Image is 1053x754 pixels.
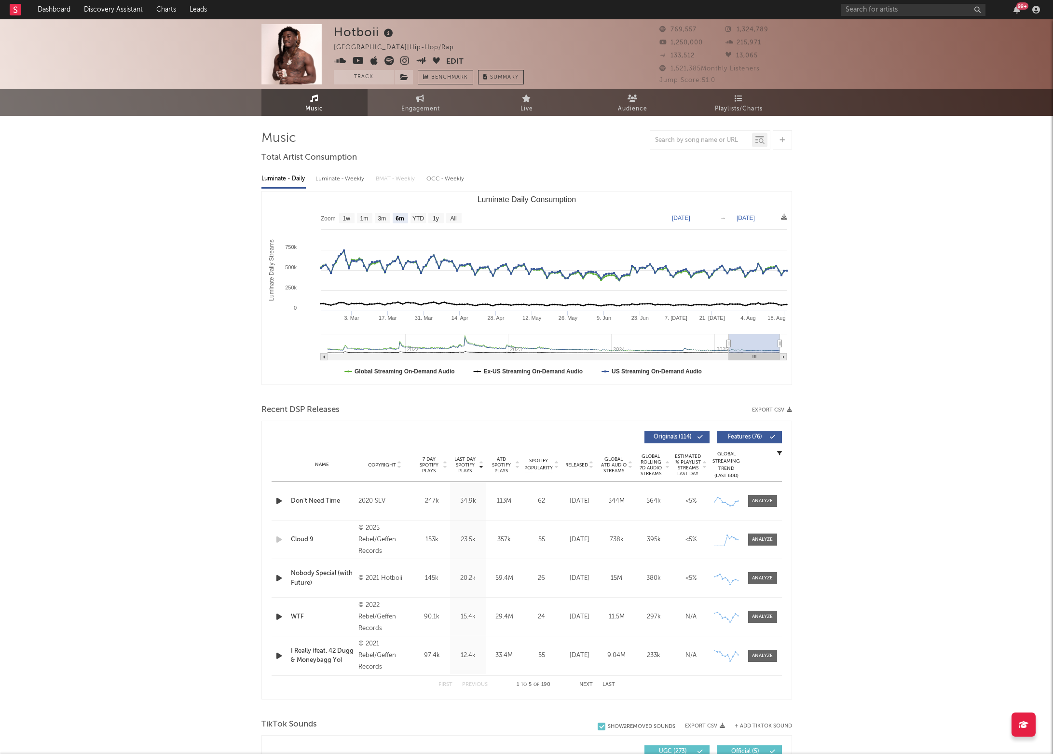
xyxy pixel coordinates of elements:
button: + Add TikTok Sound [725,724,792,729]
text: 21. [DATE] [699,315,725,321]
text: → [720,215,726,221]
text: 23. Jun [631,315,648,321]
button: Previous [462,682,488,687]
div: 99 + [1016,2,1028,10]
div: 380k [638,574,670,583]
div: <5% [675,574,707,583]
text: Ex-US Streaming On-Demand Audio [483,368,583,375]
span: 769,557 [659,27,697,33]
div: 29.4M [489,612,520,622]
div: 2020 SLV [358,495,411,507]
div: 62 [525,496,559,506]
div: [GEOGRAPHIC_DATA] | Hip-Hop/Rap [334,42,465,54]
div: 113M [489,496,520,506]
span: to [521,683,527,687]
span: Global Rolling 7D Audio Streams [638,453,664,477]
text: 3m [378,215,386,222]
div: [DATE] [563,535,596,545]
button: 99+ [1013,6,1020,14]
text: 1y [433,215,439,222]
span: Benchmark [431,72,468,83]
button: First [438,682,452,687]
div: [DATE] [563,496,596,506]
button: + Add TikTok Sound [735,724,792,729]
div: 55 [525,535,559,545]
span: Last Day Spotify Plays [452,456,478,474]
svg: Luminate Daily Consumption [262,192,792,384]
div: Cloud 9 [291,535,354,545]
span: Jump Score: 51.0 [659,77,715,83]
span: of [533,683,539,687]
span: 7 Day Spotify Plays [416,456,442,474]
text: 4. Aug [740,315,755,321]
div: Show 2 Removed Sounds [608,724,675,730]
text: [DATE] [672,215,690,221]
div: Luminate - Weekly [315,171,366,187]
input: Search by song name or URL [650,137,752,144]
a: Engagement [368,89,474,116]
span: 13,065 [725,53,758,59]
div: N/A [675,651,707,660]
button: Summary [478,70,524,84]
text: US Streaming On-Demand Audio [612,368,702,375]
span: Recent DSP Releases [261,404,340,416]
button: Features(76) [717,431,782,443]
text: 14. Apr [451,315,468,321]
div: Luminate - Daily [261,171,306,187]
div: 34.9k [452,496,484,506]
button: Originals(114) [644,431,710,443]
div: 297k [638,612,670,622]
span: Estimated % Playlist Streams Last Day [675,453,701,477]
div: <5% [675,535,707,545]
text: 26. May [558,315,577,321]
span: Engagement [401,103,440,115]
text: 250k [285,285,297,290]
div: 395k [638,535,670,545]
div: 738k [601,535,633,545]
text: 7. [DATE] [665,315,687,321]
text: 31. Mar [414,315,433,321]
div: 97.4k [416,651,448,660]
a: Audience [580,89,686,116]
div: N/A [675,612,707,622]
div: 90.1k [416,612,448,622]
span: Audience [618,103,647,115]
span: Live [520,103,533,115]
div: 233k [638,651,670,660]
text: 9. Jun [597,315,611,321]
a: WTF [291,612,354,622]
text: Luminate Daily Consumption [477,195,576,204]
div: 55 [525,651,559,660]
div: 24 [525,612,559,622]
span: Spotify Popularity [524,457,553,472]
text: YTD [412,215,424,222]
div: 1 5 190 [507,679,560,691]
div: 564k [638,496,670,506]
div: 247k [416,496,448,506]
text: 17. Mar [379,315,397,321]
div: 59.4M [489,574,520,583]
div: 20.2k [452,574,484,583]
div: [DATE] [563,574,596,583]
text: 12. May [522,315,542,321]
div: 26 [525,574,559,583]
span: TikTok Sounds [261,719,317,730]
span: Total Artist Consumption [261,152,357,164]
div: Global Streaming Trend (Last 60D) [712,451,741,480]
span: Features ( 76 ) [723,434,767,440]
button: Edit [446,56,464,68]
text: All [450,215,456,222]
div: [DATE] [563,651,596,660]
text: 500k [285,264,297,270]
a: Nobody Special (with Future) [291,569,354,588]
text: 1m [360,215,368,222]
div: 12.4k [452,651,484,660]
div: [DATE] [563,612,596,622]
div: 145k [416,574,448,583]
a: Playlists/Charts [686,89,792,116]
a: Don't Need Time [291,496,354,506]
span: Global ATD Audio Streams [601,456,627,474]
div: © 2021 Rebel/Geffen Records [358,638,411,673]
a: I Really (feat. 42 Dugg & Moneybagg Yo) [291,646,354,665]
